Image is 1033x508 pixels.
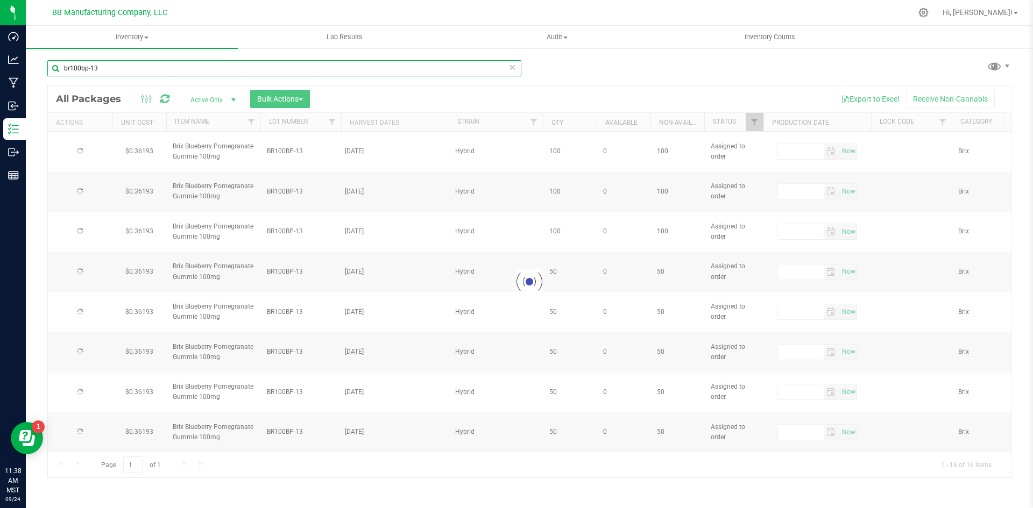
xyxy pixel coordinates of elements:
div: Manage settings [917,8,930,18]
span: Hi, [PERSON_NAME]! [943,8,1013,17]
inline-svg: Outbound [8,147,19,158]
inline-svg: Analytics [8,54,19,65]
inline-svg: Inventory [8,124,19,134]
span: Audit [451,32,663,42]
inline-svg: Dashboard [8,31,19,42]
a: Audit [451,26,663,48]
span: Inventory Counts [730,32,810,42]
inline-svg: Manufacturing [8,77,19,88]
span: Lab Results [312,32,377,42]
p: 11:38 AM MST [5,466,21,495]
a: Lab Results [238,26,451,48]
iframe: Resource center unread badge [32,420,45,433]
a: Inventory [26,26,238,48]
span: Inventory [26,32,238,42]
input: Search Package ID, Item Name, SKU, Lot or Part Number... [47,60,521,76]
span: Clear [508,60,516,74]
span: BB Manufacturing Company, LLC [52,8,167,17]
a: Inventory Counts [663,26,876,48]
inline-svg: Reports [8,170,19,181]
p: 09/24 [5,495,21,503]
iframe: Resource center [11,422,43,454]
inline-svg: Inbound [8,101,19,111]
